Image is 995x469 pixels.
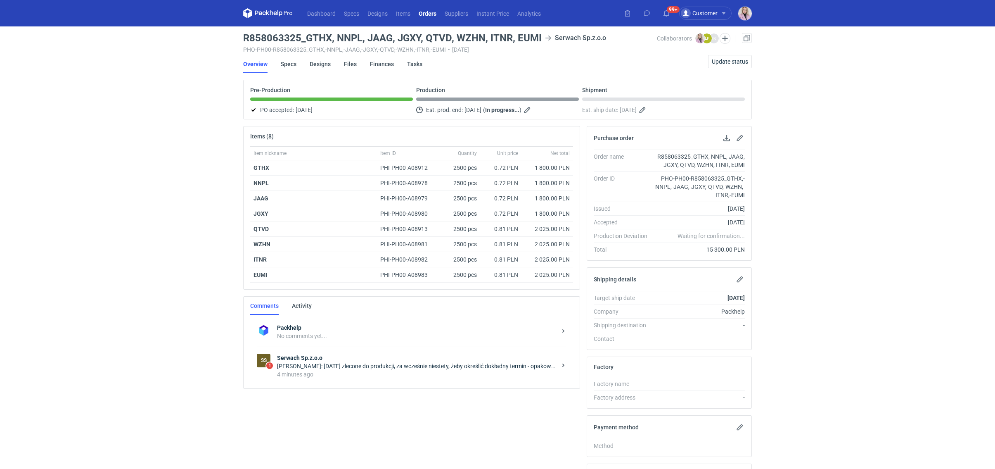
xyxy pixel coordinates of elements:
a: Designs [310,55,331,73]
span: [DATE] [296,105,313,115]
figcaption: ŁP [702,33,712,43]
div: PHI-PH00-A08912 [380,164,436,172]
em: ) [519,107,521,113]
button: Edit collaborators [720,33,730,44]
div: Company [594,307,654,316]
a: Overview [243,55,268,73]
div: Issued [594,205,654,213]
span: • [448,46,450,53]
a: QTVD [253,226,269,232]
div: 2500 pcs [439,252,480,267]
div: 2 025.00 PLN [525,225,570,233]
div: 0.72 PLN [483,179,518,187]
span: Quantity [458,150,477,157]
div: Packhelp [257,324,270,337]
p: Production [416,87,445,93]
strong: [DATE] [727,295,745,301]
span: Unit price [497,150,518,157]
div: PHI-PH00-A08913 [380,225,436,233]
div: PHI-PH00-A08979 [380,194,436,202]
h2: Factory [594,364,614,370]
a: Finances [370,55,394,73]
strong: Serwach Sp.z.o.o [277,354,557,362]
span: Collaborators [657,35,692,42]
span: [DATE] [620,105,637,115]
div: 0.72 PLN [483,194,518,202]
button: Update status [708,55,752,68]
svg: Packhelp Pro [243,8,293,18]
a: Comments [250,297,279,315]
button: Edit payment method [735,422,745,432]
button: Edit shipping details [735,274,745,284]
div: Customer [681,8,718,18]
img: Klaudia Wiśniewska [695,33,705,43]
div: Order name [594,152,654,169]
a: Activity [292,297,312,315]
button: Edit estimated shipping date [638,105,648,115]
div: 1 800.00 PLN [525,179,570,187]
a: Instant Price [472,8,513,18]
strong: In progress... [485,107,519,113]
a: WZHN [253,241,270,248]
p: Pre-Production [250,87,290,93]
div: [DATE] [654,218,745,226]
div: Serwach Sp.z.o.o [257,354,270,367]
div: - [654,393,745,402]
div: 1 800.00 PLN [525,210,570,218]
span: Net total [550,150,570,157]
a: JAAG [253,195,268,202]
div: Method [594,442,654,450]
strong: ITNR [253,256,267,263]
div: 2 025.00 PLN [525,240,570,248]
div: PHI-PH00-A08978 [380,179,436,187]
div: PHI-PH00-A08983 [380,271,436,279]
h2: Payment method [594,424,639,431]
strong: JGXY [253,210,268,217]
span: 1 [266,362,273,369]
div: Production Deviation [594,232,654,240]
div: 2500 pcs [439,267,480,283]
div: Shipping destination [594,321,654,329]
div: Serwach Sp.z.o.o [545,33,606,43]
div: Target ship date [594,294,654,302]
div: 2 025.00 PLN [525,255,570,264]
button: Edit estimated production end date [523,105,533,115]
a: Dashboard [303,8,340,18]
button: Download PO [722,133,732,143]
img: Klaudia Wiśniewska [738,7,752,20]
div: PHO-PH00-R858063325_GTHX,-NNPL,-JAAG,-JGXY,-QTVD,-WZHN,-ITNR,-EUMI [DATE] [243,46,657,53]
h3: R858063325_GTHX, NNPL, JAAG, JGXY, QTVD, WZHN, ITNR, EUMI [243,33,542,43]
a: Specs [340,8,363,18]
div: - [654,380,745,388]
a: Designs [363,8,392,18]
a: NNPL [253,180,269,186]
div: Contact [594,335,654,343]
div: PO accepted: [250,105,413,115]
div: 0.81 PLN [483,255,518,264]
p: Shipment [582,87,607,93]
div: 0.81 PLN [483,225,518,233]
div: Packhelp [654,307,745,316]
div: - [654,321,745,329]
div: 0.72 PLN [483,164,518,172]
div: 2500 pcs [439,221,480,237]
div: 2500 pcs [439,237,480,252]
button: 99+ [660,7,673,20]
div: Accepted [594,218,654,226]
div: Factory address [594,393,654,402]
em: ( [483,107,485,113]
a: Duplicate [742,33,752,43]
a: Files [344,55,357,73]
button: Customer [679,7,738,20]
div: [DATE] [654,205,745,213]
figcaption: IK [709,33,719,43]
div: PHI-PH00-A08981 [380,240,436,248]
div: Est. ship date: [582,105,745,115]
span: Update status [712,59,748,64]
div: - [654,335,745,343]
div: R858063325_GTHX, NNPL, JAAG, JGXY, QTVD, WZHN, ITNR, EUMI [654,152,745,169]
